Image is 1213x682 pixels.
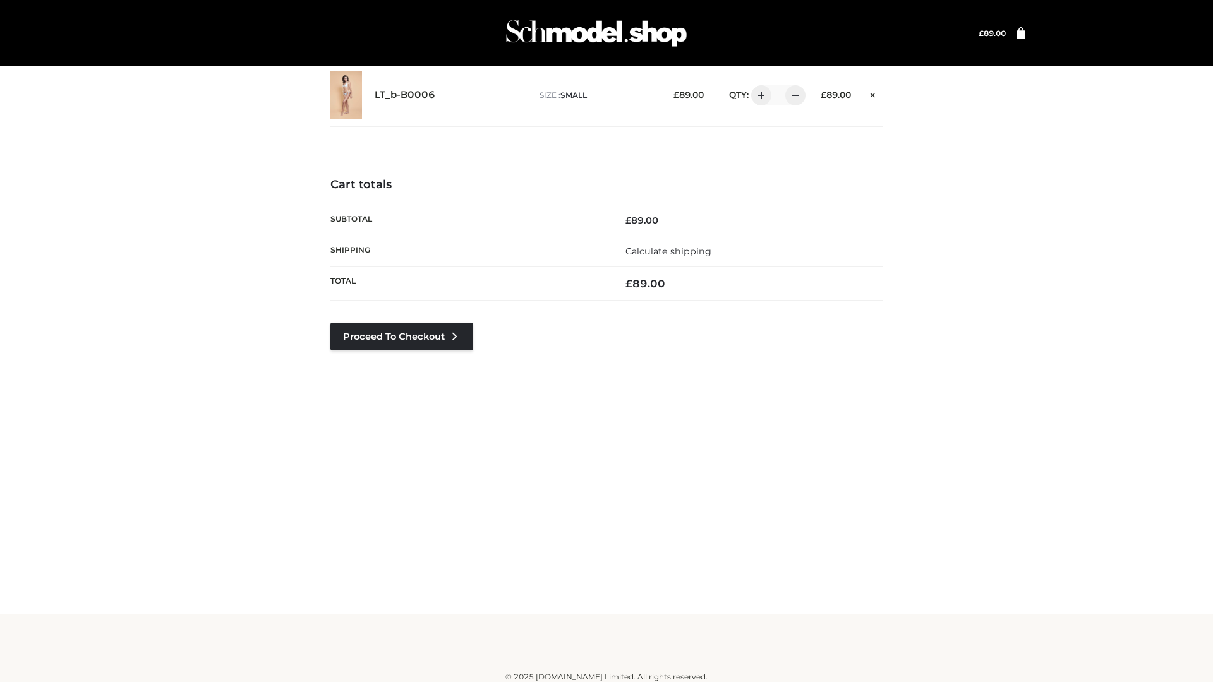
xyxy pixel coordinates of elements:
bdi: 89.00 [625,215,658,226]
span: £ [625,215,631,226]
div: QTY: [716,85,801,105]
bdi: 89.00 [673,90,704,100]
p: size : [540,90,654,101]
a: £89.00 [979,28,1006,38]
bdi: 89.00 [625,277,665,290]
span: £ [979,28,984,38]
span: £ [673,90,679,100]
a: Calculate shipping [625,246,711,257]
th: Total [330,267,606,301]
a: Remove this item [864,85,883,102]
bdi: 89.00 [979,28,1006,38]
img: Schmodel Admin 964 [502,8,691,58]
span: SMALL [560,90,587,100]
bdi: 89.00 [821,90,851,100]
h4: Cart totals [330,178,883,192]
a: LT_b-B0006 [375,89,435,101]
th: Subtotal [330,205,606,236]
a: Proceed to Checkout [330,323,473,350]
th: Shipping [330,236,606,266]
span: £ [821,90,826,100]
span: £ [625,277,632,290]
